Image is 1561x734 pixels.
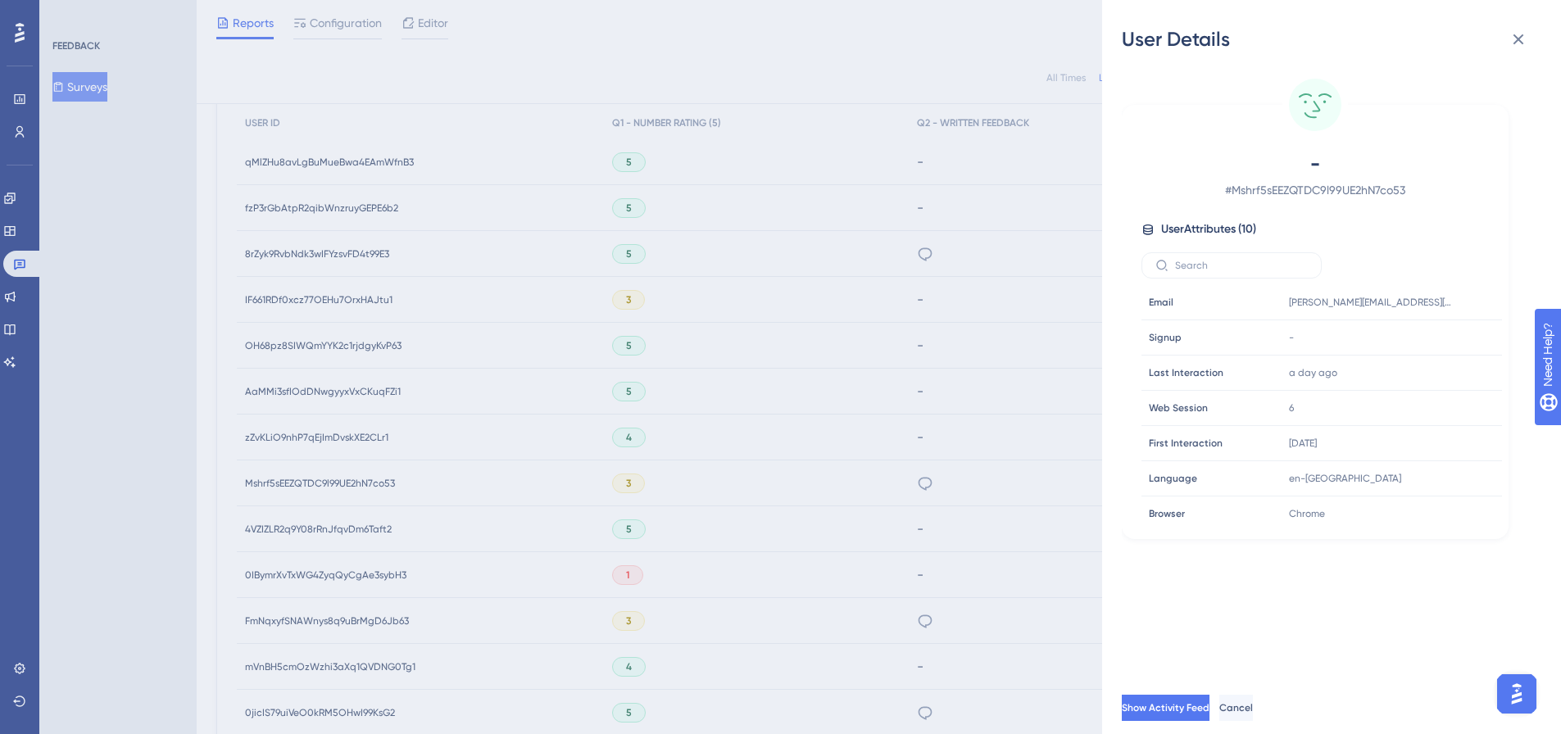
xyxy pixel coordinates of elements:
[1122,26,1541,52] div: User Details
[1289,296,1453,309] span: [PERSON_NAME][EMAIL_ADDRESS][PERSON_NAME][DOMAIN_NAME]
[1171,151,1459,177] span: -
[1149,472,1197,485] span: Language
[1289,507,1325,520] span: Chrome
[1289,367,1337,378] time: a day ago
[1289,437,1317,449] time: [DATE]
[1492,669,1541,718] iframe: UserGuiding AI Assistant Launcher
[1171,180,1459,200] span: # Mshrf5sEEZQTDC9l99UE2hN7co53
[1149,507,1185,520] span: Browser
[1289,401,1294,415] span: 6
[1219,701,1253,714] span: Cancel
[1122,695,1209,721] button: Show Activity Feed
[1122,701,1209,714] span: Show Activity Feed
[1161,220,1256,239] span: User Attributes ( 10 )
[1149,366,1223,379] span: Last Interaction
[1149,401,1208,415] span: Web Session
[1149,437,1223,450] span: First Interaction
[1149,296,1173,309] span: Email
[39,4,102,24] span: Need Help?
[1289,472,1401,485] span: en-[GEOGRAPHIC_DATA]
[1289,331,1294,344] span: -
[1175,260,1308,271] input: Search
[1149,331,1182,344] span: Signup
[1219,695,1253,721] button: Cancel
